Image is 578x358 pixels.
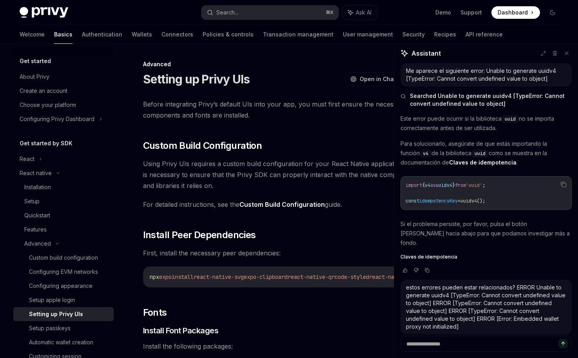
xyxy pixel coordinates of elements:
[402,25,425,44] a: Security
[419,198,458,204] span: idempotencyKey
[356,9,371,16] span: Ask AI
[13,321,114,335] a: Setup passkeys
[477,198,485,204] span: ();
[455,182,466,188] span: from
[13,279,114,293] a: Configuring appearance
[425,182,430,188] span: v4
[203,25,254,44] a: Policies & controls
[20,114,94,124] div: Configuring Privy Dashboard
[13,293,114,307] a: Setup apple login
[161,25,193,44] a: Connectors
[13,265,114,279] a: Configuring EVM networks
[143,306,167,319] span: Fonts
[143,229,256,241] span: Install Peer Dependencies
[466,25,503,44] a: API reference
[143,139,262,152] span: Custom Build Configuration
[345,72,412,86] button: Open in ChatGPT
[143,248,426,259] span: First, install the necessary peer dependencies:
[13,194,114,208] a: Setup
[400,219,572,248] p: Si el problema persiste, por favor, pulsa el botón [PERSON_NAME] hacia abajo para que podamos inv...
[400,254,457,260] span: Claves de idempotencia
[216,8,238,17] div: Search...
[13,251,114,265] a: Custom build configuration
[435,9,451,16] a: Demo
[326,9,334,16] span: ⌘ K
[449,159,516,166] a: Claves de idempotencia
[143,99,426,121] span: Before integrating Privy’s default UIs into your app, you must first ensure the necessary compone...
[460,9,482,16] a: Support
[20,168,52,178] div: React native
[29,253,98,262] div: Custom build configuration
[29,324,71,333] div: Setup passkeys
[143,60,426,68] div: Advanced
[505,116,516,122] span: uuid
[263,25,333,44] a: Transaction management
[29,295,75,305] div: Setup apple login
[406,182,422,188] span: import
[24,183,51,192] div: Installation
[410,92,572,108] span: Searched Unable to generate uuidv4 [TypeError: Cannot convert undefined value to object]
[143,199,426,210] span: For detailed instructions, see the guide.
[82,25,122,44] a: Authentication
[24,197,40,206] div: Setup
[498,9,528,16] span: Dashboard
[452,182,455,188] span: }
[360,75,408,83] span: Open in ChatGPT
[546,6,559,19] button: Toggle dark mode
[20,100,76,110] div: Choose your platform
[491,6,540,19] a: Dashboard
[29,309,83,319] div: Setting up Privy UIs
[343,25,393,44] a: User management
[466,182,482,188] span: 'uuid'
[288,273,369,280] span: react-native-qrcode-styled
[150,273,159,280] span: npx
[411,49,441,58] span: Assistant
[423,150,428,157] span: v4
[20,86,67,96] div: Create an account
[406,67,566,83] div: Me aparece el siguiente error: Unable to generate uuidv4 [TypeError: Cannot convert undefined val...
[436,182,452,188] span: uuidv4
[430,182,436,188] span: as
[460,198,477,204] span: uuidv4
[143,325,219,336] span: Install Font Packages
[400,92,572,108] button: Searched Unable to generate uuidv4 [TypeError: Cannot convert undefined value to object]
[143,158,426,191] span: Using Privy UIs requires a custom build configuration for your React Native application. This is ...
[406,198,419,204] span: const
[20,25,45,44] a: Welcome
[24,211,50,220] div: Quickstart
[369,273,463,280] span: react-native-safe-area-context
[13,98,114,112] a: Choose your platform
[54,25,72,44] a: Basics
[342,5,377,20] button: Ask AI
[132,25,152,44] a: Wallets
[24,225,47,234] div: Features
[406,284,566,331] div: estos errores pueden estar relacionados? ERROR Unable to generate uuidv4 [TypeError: Cannot conve...
[20,139,72,148] h5: Get started by SDK
[475,150,486,157] span: uuid
[20,7,68,18] img: dark logo
[422,182,425,188] span: {
[13,84,114,98] a: Create an account
[13,222,114,237] a: Features
[143,72,250,86] h1: Setting up Privy UIs
[400,114,572,133] p: Este error puede ocurrir si la biblioteca no se importa correctamente antes de ser utilizada.
[13,180,114,194] a: Installation
[201,5,339,20] button: Search...⌘K
[13,70,114,84] a: About Privy
[458,198,460,204] span: =
[434,25,456,44] a: Recipes
[172,273,194,280] span: install
[20,56,51,66] h5: Get started
[558,179,569,190] button: Copy the contents from the code block
[13,335,114,349] a: Automatic wallet creation
[159,273,172,280] span: expo
[20,154,34,164] div: React
[24,239,51,248] div: Advanced
[239,201,325,209] a: Custom Build Configuration
[20,72,49,81] div: About Privy
[400,254,572,260] a: Claves de idempotencia
[194,273,244,280] span: react-native-svg
[482,182,485,188] span: ;
[400,139,572,167] p: Para solucionarlo, asegúrate de que estás importando la función de la biblioteca como se muestra ...
[143,341,426,352] span: Install the following packages:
